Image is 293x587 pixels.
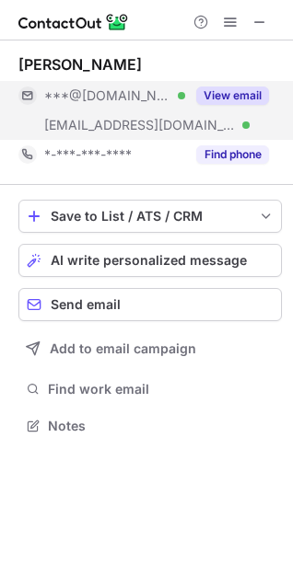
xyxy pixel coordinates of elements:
button: Find work email [18,376,282,402]
button: Reveal Button [196,86,269,105]
span: Notes [48,418,275,434]
span: AI write personalized message [51,253,247,268]
div: [PERSON_NAME] [18,55,142,74]
span: Send email [51,297,121,312]
button: Send email [18,288,282,321]
button: Reveal Button [196,145,269,164]
button: AI write personalized message [18,244,282,277]
img: ContactOut v5.3.10 [18,11,129,33]
span: Add to email campaign [50,341,196,356]
button: save-profile-one-click [18,200,282,233]
div: Save to List / ATS / CRM [51,209,250,224]
button: Notes [18,413,282,439]
button: Add to email campaign [18,332,282,365]
span: ***@[DOMAIN_NAME] [44,87,171,104]
span: Find work email [48,381,275,397]
span: [EMAIL_ADDRESS][DOMAIN_NAME] [44,117,236,133]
